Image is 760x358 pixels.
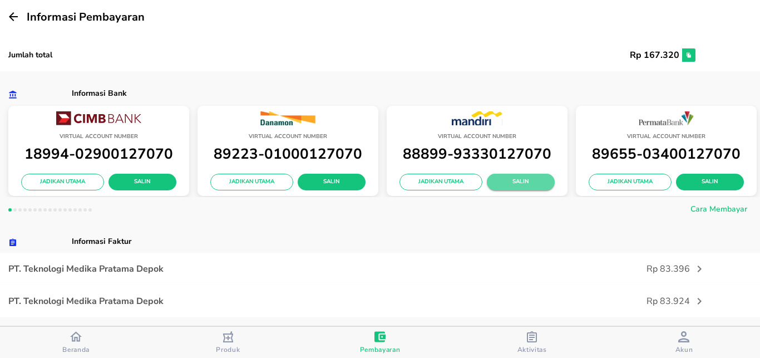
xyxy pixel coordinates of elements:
img: MANDIRI [452,111,502,125]
p: Jumlah total [8,50,318,61]
button: Pembayaran [304,327,456,358]
span: Cara Membayar [690,203,747,217]
p: Virtual Account Number [581,131,751,142]
span: Salin [307,177,357,187]
span: Akun [675,345,693,354]
p: 89223-01000127070 [203,142,373,166]
p: PT. Teknologi Medika Pratama Depok [8,262,442,276]
button: Aktivitas [456,327,608,358]
p: 18994-02900127070 [14,142,184,166]
span: Aktivitas [517,345,547,354]
p: Rp 83.924 [442,295,689,308]
button: Salin [676,174,744,190]
button: Akun [608,327,760,358]
p: Virtual Account Number [392,131,562,142]
p: Rp 83.396 [442,262,689,276]
span: Salin [496,177,546,187]
button: Jadikan Utama [589,174,672,190]
button: Salin [298,174,366,190]
span: Jadikan Utama [598,177,663,187]
button: Salin [108,174,176,190]
img: CIMB [56,111,142,125]
p: Virtual Account Number [203,131,373,142]
button: Jadikan Utama [399,174,482,190]
span: Jadikan Utama [219,177,284,187]
img: DANAMON [260,111,317,125]
p: 88899-93330127070 [392,142,562,166]
img: PERMATA [639,111,694,125]
span: Pembayaran [360,345,401,354]
span: Jadikan Utama [30,177,95,187]
span: Informasi Pembayaran [27,9,145,24]
button: Cara Membayar [686,203,752,220]
span: Salin [685,177,735,187]
p: PT. Teknologi Medika Pratama Depok [8,295,442,308]
p: 89655-03400127070 [581,142,751,166]
p: Rp 167.320 [318,49,679,62]
span: Beranda [62,345,90,354]
span: Produk [216,345,240,354]
p: Virtual Account Number [14,131,184,142]
button: Jadikan Utama [210,174,293,190]
button: Produk [152,327,304,358]
span: Jadikan Utama [408,177,473,187]
button: Jadikan Utama [21,174,104,190]
button: Salin [487,174,555,190]
span: Salin [117,177,167,187]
